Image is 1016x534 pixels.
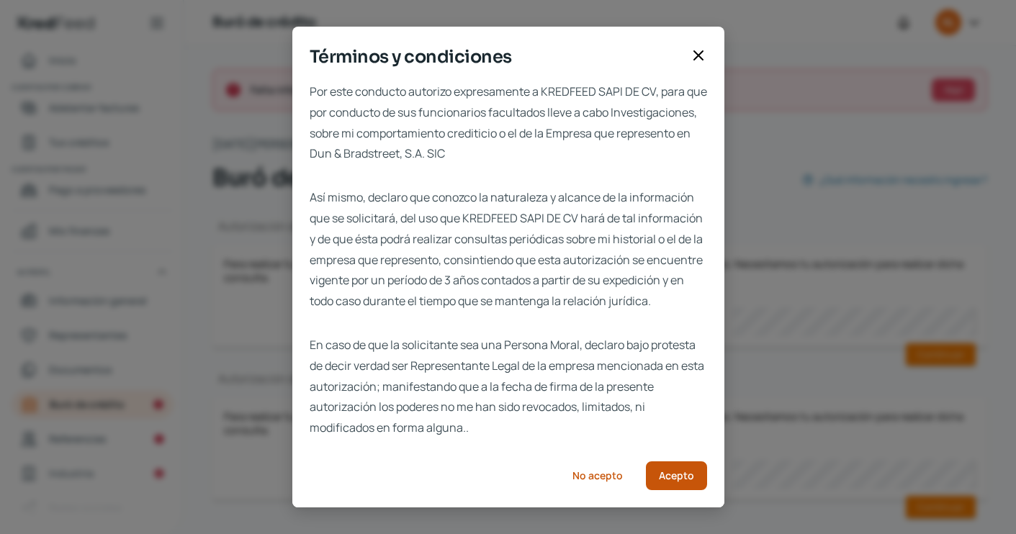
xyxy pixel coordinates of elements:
button: No acepto [561,461,634,490]
span: Acepto [659,471,694,481]
span: Así mismo, declaro que conozco la naturaleza y alcance de la información que se solicitará, del u... [310,187,707,312]
span: No acepto [572,471,623,481]
span: Términos y condiciones [310,44,684,70]
span: Por este conducto autorizo expresamente a KREDFEED SAPI DE CV, para que por conducto de sus funci... [310,81,707,164]
button: Acepto [646,461,707,490]
span: En caso de que la solicitante sea una Persona Moral, declaro bajo protesta de decir verdad ser Re... [310,335,707,438]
